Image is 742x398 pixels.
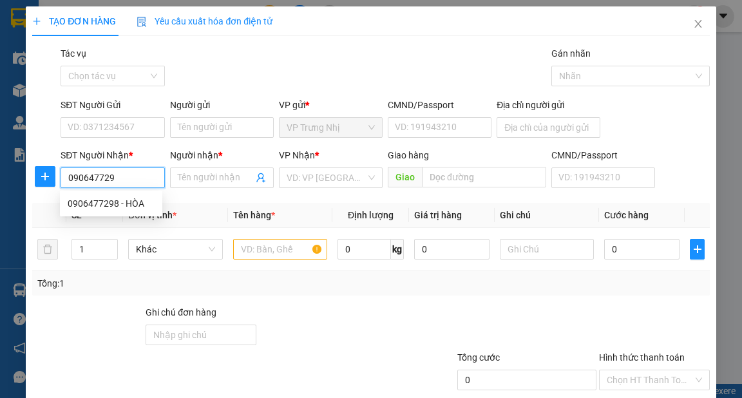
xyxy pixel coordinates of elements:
[497,117,600,138] input: Địa chỉ của người gửi
[287,118,375,137] span: VP Trưng Nhị
[279,150,315,160] span: VP Nhận
[500,239,595,260] input: Ghi Chú
[233,210,275,220] span: Tên hàng
[35,166,55,187] button: plus
[422,167,546,187] input: Dọc đường
[136,240,215,259] span: Khác
[233,239,328,260] input: VD: Bàn, Ghế
[170,148,274,162] div: Người nhận
[457,352,500,363] span: Tổng cước
[551,48,591,59] label: Gán nhãn
[414,210,462,220] span: Giá trị hàng
[497,98,600,112] div: Địa chỉ người gửi
[37,276,287,290] div: Tổng: 1
[495,203,600,228] th: Ghi chú
[279,98,383,112] div: VP gửi
[146,307,216,317] label: Ghi chú đơn hàng
[35,171,55,182] span: plus
[693,19,703,29] span: close
[690,244,703,254] span: plus
[551,148,655,162] div: CMND/Passport
[61,148,164,162] div: SĐT Người Nhận
[137,17,147,27] img: icon
[256,173,266,183] span: user-add
[388,167,422,187] span: Giao
[388,150,429,160] span: Giao hàng
[414,239,490,260] input: 0
[170,98,274,112] div: Người gửi
[388,98,491,112] div: CMND/Passport
[599,352,685,363] label: Hình thức thanh toán
[680,6,716,43] button: Close
[391,239,404,260] span: kg
[690,239,704,260] button: plus
[60,193,162,214] div: 0906477298 - HÒA
[137,16,272,26] span: Yêu cầu xuất hóa đơn điện tử
[604,210,649,220] span: Cước hàng
[348,210,394,220] span: Định lượng
[32,17,41,26] span: plus
[146,325,256,345] input: Ghi chú đơn hàng
[61,48,86,59] label: Tác vụ
[32,16,116,26] span: TẠO ĐƠN HÀNG
[68,196,155,211] div: 0906477298 - HÒA
[37,239,58,260] button: delete
[61,98,164,112] div: SĐT Người Gửi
